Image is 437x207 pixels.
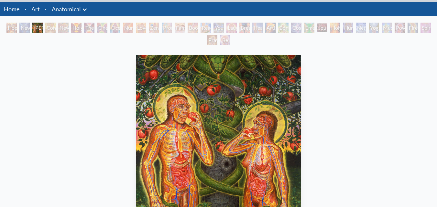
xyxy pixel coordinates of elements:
div: Laughing Man [226,23,237,33]
div: Spirit Animates the Flesh [421,23,431,33]
div: Networks [356,23,366,33]
div: Contemplation [45,23,56,33]
div: Cosmic Lovers [291,23,301,33]
div: One Taste [97,23,107,33]
div: Boo-boo [188,23,198,33]
div: Ocean of Love Bliss [110,23,120,33]
div: [PERSON_NAME] & Eve [32,23,43,33]
div: Praying Hands [207,35,217,45]
div: The Kiss [84,23,94,33]
li: · [22,2,29,16]
div: Firewalking [408,23,418,33]
a: Anatomical [52,5,81,14]
div: Power to the Peaceful [395,23,405,33]
div: Promise [162,23,172,33]
div: Family [175,23,185,33]
div: Hope [6,23,17,33]
a: Home [4,5,19,13]
div: Be a Good Human Being [220,35,230,45]
div: Nursing [123,23,133,33]
div: Mudra [382,23,392,33]
div: Artist's Hand [265,23,276,33]
a: Art [31,5,40,14]
div: Zena Lotus [149,23,159,33]
div: Bond [278,23,289,33]
div: Breathing [239,23,250,33]
div: Human Geometry [343,23,353,33]
div: Love Circuit [136,23,146,33]
div: Journey of the Wounded Healer [317,23,327,33]
div: Holy Grail [71,23,82,33]
div: Yogi & the Möbius Sphere [369,23,379,33]
div: New Man New Woman [58,23,69,33]
div: Young & Old [213,23,224,33]
div: Reading [201,23,211,33]
div: New Man [DEMOGRAPHIC_DATA]: [DEMOGRAPHIC_DATA] Mind [19,23,30,33]
li: · [42,2,49,16]
div: Healing [252,23,263,33]
div: Holy Fire [330,23,340,33]
div: Emerald Grail [304,23,314,33]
